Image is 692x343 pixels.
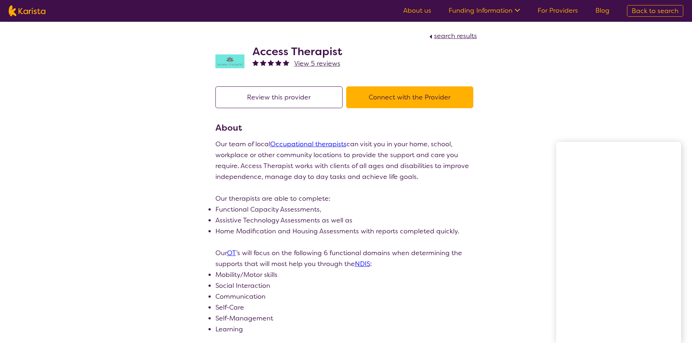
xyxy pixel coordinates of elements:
[538,6,578,15] a: For Providers
[428,32,477,40] a: search results
[355,260,370,268] a: NDIS
[270,140,347,148] a: Occupational therapists
[294,59,340,68] span: View 5 reviews
[215,313,477,324] li: Self-Management
[294,58,340,69] a: View 5 reviews
[215,226,477,237] li: Home Modification and Housing Assessments with reports completed quickly.
[215,193,477,204] p: Our therapists are able to complete:
[215,280,477,291] li: Social Interaction
[252,60,259,66] img: fullstar
[215,302,477,313] li: Self-Care
[252,45,342,58] h2: Access Therapist
[215,121,477,134] h3: About
[260,60,266,66] img: fullstar
[215,86,343,108] button: Review this provider
[268,60,274,66] img: fullstar
[215,269,477,280] li: Mobility/Motor skills
[215,215,477,226] li: Assistive Technology Assessments as well as
[632,7,679,15] span: Back to search
[556,142,681,343] iframe: Chat Window
[215,248,477,269] p: Our ’s will focus on the following 6 functional domains when determining the supports that will m...
[346,86,473,108] button: Connect with the Provider
[215,54,244,68] img: cktbnxwkhfbtgjchyhrl.png
[595,6,610,15] a: Blog
[215,291,477,302] li: Communication
[215,324,477,335] li: Learning
[227,249,236,257] a: OT
[275,60,282,66] img: fullstar
[449,6,520,15] a: Funding Information
[215,139,477,182] p: Our team of local can visit you in your home, school, workplace or other community locations to p...
[346,93,477,102] a: Connect with the Provider
[627,5,683,17] a: Back to search
[215,93,346,102] a: Review this provider
[283,60,289,66] img: fullstar
[9,5,45,16] img: Karista logo
[434,32,477,40] span: search results
[403,6,431,15] a: About us
[215,204,477,215] li: Functional Capacity Assessments,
